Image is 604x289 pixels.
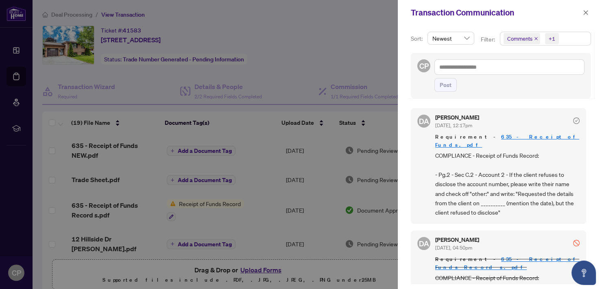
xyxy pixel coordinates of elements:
span: Newest [432,32,469,44]
span: Comments [504,33,540,44]
a: 635 - Receipt of Funds Record s.pdf [435,256,579,271]
span: CP [419,60,429,72]
span: Requirement - [435,133,580,149]
span: check-circle [573,117,580,124]
span: Requirement - [435,255,580,272]
span: close [583,10,589,15]
span: COMPLIANCE - Receipt of Funds Record: - Pg.2 - Sec C.2 - Account 2 - If the client refuses to dis... [435,151,580,217]
span: [DATE], 12:17pm [435,122,472,128]
a: 635 - Receipt of Funds.pdf [435,133,579,148]
h5: [PERSON_NAME] [435,115,479,120]
span: close [534,37,538,41]
span: DA [419,115,429,127]
span: [DATE], 04:50pm [435,245,472,251]
p: Sort: [411,34,424,43]
span: DA [419,238,429,249]
button: Post [434,78,457,92]
span: Comments [507,35,532,43]
p: Filter: [481,35,496,44]
span: stop [573,240,580,246]
div: Transaction Communication [411,7,580,19]
h5: [PERSON_NAME] [435,237,479,243]
div: +1 [549,35,555,43]
button: Open asap [571,261,596,285]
